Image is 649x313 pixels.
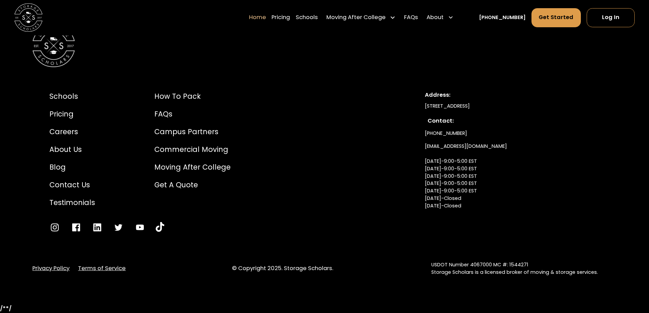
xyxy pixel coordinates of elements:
[431,261,617,276] div: USDOT Number 4067000 MC #: 1544271 Storage Scholars is a licensed broker of moving & storage serv...
[71,222,81,233] a: Go to Facebook
[154,179,231,190] a: Get a Quote
[92,222,103,233] a: Go to LinkedIn
[154,91,231,101] a: How to Pack
[324,8,399,28] div: Moving After College
[49,179,95,190] a: Contact Us
[425,103,600,110] div: [STREET_ADDRESS]
[154,126,231,137] a: Campus Partners
[154,162,231,172] a: Moving After College
[32,25,75,67] img: Storage Scholars Logomark.
[78,264,126,273] a: Terms of Service
[326,14,386,22] div: Moving After College
[428,117,597,125] div: Contact:
[113,222,124,233] a: Go to Twitter
[135,222,145,233] a: Go to YouTube
[427,14,444,22] div: About
[587,8,635,27] a: Log In
[531,8,581,27] a: Get Started
[49,197,95,208] a: Testimonials
[404,8,418,28] a: FAQs
[14,3,43,32] a: home
[32,264,69,273] a: Privacy Policy
[154,109,231,119] a: FAQs
[425,91,600,99] div: Address:
[479,14,526,21] a: [PHONE_NUMBER]
[14,3,43,32] img: Storage Scholars main logo
[49,222,60,233] a: Go to Instagram
[156,222,164,233] a: Go to YouTube
[49,144,95,155] a: About Us
[49,162,95,172] a: Blog
[296,8,318,28] a: Schools
[49,109,95,119] a: Pricing
[424,8,457,28] div: About
[249,8,266,28] a: Home
[232,264,417,273] div: © Copyright 2025. Storage Scholars.
[425,140,507,228] a: [EMAIL_ADDRESS][DOMAIN_NAME][DATE]-9:00-5:00 EST[DATE]-9:00-5:00 EST[DATE]-9:00-5:00 EST[DATE]-9:...
[49,126,95,137] a: Careers
[272,8,290,28] a: Pricing
[154,144,231,155] a: Commercial Moving
[425,127,467,140] a: [PHONE_NUMBER]
[49,91,95,101] a: Schools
